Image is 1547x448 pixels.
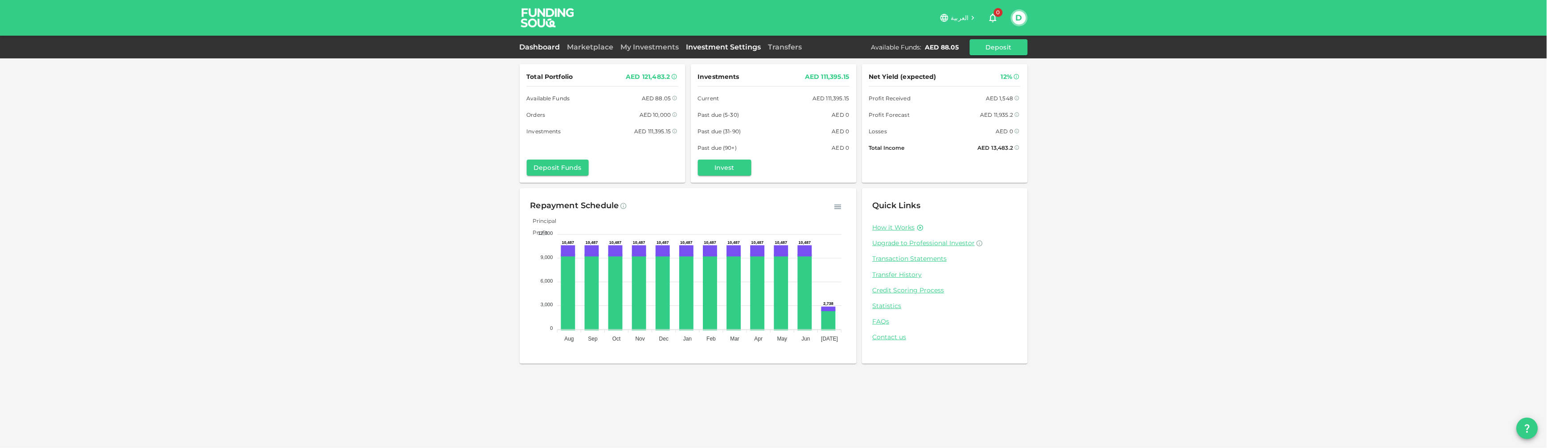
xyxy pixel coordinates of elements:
[925,43,959,52] div: AED 88.05
[564,336,574,342] tspan: Aug
[626,71,670,82] div: AED 121,483.2
[642,94,671,103] div: AED 88.05
[527,110,546,119] span: Orders
[873,317,1017,326] a: FAQs
[821,336,838,342] tspan: [DATE]
[801,336,810,342] tspan: Jun
[588,336,598,342] tspan: Sep
[978,143,1014,152] div: AED 13,483.2
[683,43,765,51] a: Investment Settings
[873,201,921,210] span: Quick Links
[873,286,1017,295] a: Credit Scoring Process
[873,223,915,232] a: How it Works
[698,143,737,152] span: Past due (90+)
[550,326,553,331] tspan: 0
[526,229,548,236] span: Profit
[812,94,849,103] div: AED 111,395.15
[869,143,905,152] span: Total Income
[1001,71,1012,82] div: 12%
[871,43,922,52] div: Available Funds :
[527,127,561,136] span: Investments
[873,239,975,247] span: Upgrade to Professional Investor
[873,302,1017,310] a: Statistics
[869,127,887,136] span: Losses
[520,43,564,51] a: Dashboard
[869,94,911,103] span: Profit Received
[873,333,1017,341] a: Contact us
[659,336,668,342] tspan: Dec
[1013,11,1026,25] button: D
[986,94,1013,103] div: AED 1,548
[612,336,621,342] tspan: Oct
[683,336,692,342] tspan: Jan
[984,9,1002,27] button: 0
[698,160,751,176] button: Invest
[634,127,671,136] div: AED 111,395.15
[873,271,1017,279] a: Transfer History
[698,71,739,82] span: Investments
[617,43,683,51] a: My Investments
[640,110,671,119] div: AED 10,000
[994,8,1003,17] span: 0
[730,336,739,342] tspan: Mar
[635,336,644,342] tspan: Nov
[706,336,716,342] tspan: Feb
[832,127,849,136] div: AED 0
[526,218,556,224] span: Principal
[869,110,910,119] span: Profit Forecast
[698,94,719,103] span: Current
[996,127,1014,136] div: AED 0
[527,94,570,103] span: Available Funds
[805,71,849,82] div: AED 111,395.15
[951,14,969,22] span: العربية
[869,71,937,82] span: Net Yield (expected)
[527,160,589,176] button: Deposit Funds
[765,43,806,51] a: Transfers
[832,110,849,119] div: AED 0
[538,230,553,236] tspan: 12,000
[981,110,1014,119] div: AED 11,935.2
[754,336,763,342] tspan: Apr
[530,199,619,213] div: Repayment Schedule
[832,143,849,152] div: AED 0
[873,255,1017,263] a: Transaction Statements
[873,239,1017,247] a: Upgrade to Professional Investor
[1517,418,1538,439] button: question
[698,110,739,119] span: Past due (5-30)
[527,71,573,82] span: Total Portfolio
[970,39,1028,55] button: Deposit
[777,336,787,342] tspan: May
[541,278,553,284] tspan: 6,000
[698,127,741,136] span: Past due (31-90)
[541,302,553,307] tspan: 3,000
[564,43,617,51] a: Marketplace
[541,255,553,260] tspan: 9,000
